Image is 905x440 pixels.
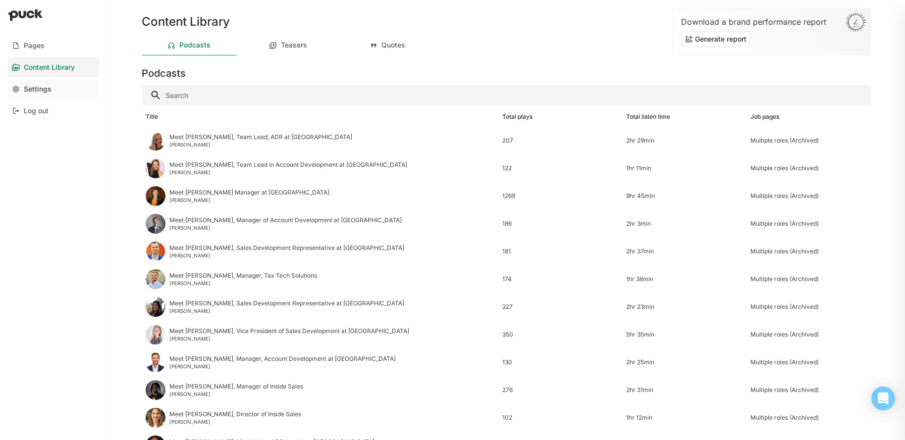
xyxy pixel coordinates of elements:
[24,63,75,72] div: Content Library
[750,113,779,120] div: Job pages
[169,419,301,425] div: [PERSON_NAME]
[169,355,396,362] div: Meet [PERSON_NAME], Manager, Account Development at [GEOGRAPHIC_DATA]
[750,303,867,310] div: Multiple roles (Archived)
[626,165,743,172] div: 1hr 11min
[626,220,743,227] div: 2hr 3min
[24,107,49,115] div: Log out
[750,414,867,421] div: Multiple roles (Archived)
[502,137,619,144] div: 207
[146,113,158,120] div: Title
[169,411,301,418] div: Meet [PERSON_NAME], Director of Inside Sales
[502,303,619,310] div: 227
[502,387,619,393] div: 276
[626,359,743,366] div: 2hr 25min
[502,193,619,199] div: 1269
[750,359,867,366] div: Multiple roles (Archived)
[169,272,317,279] div: Meet [PERSON_NAME], Manager, Tax Tech Solutions
[750,165,867,172] div: Multiple roles (Archived)
[750,248,867,255] div: Multiple roles (Archived)
[502,276,619,283] div: 174
[626,331,743,338] div: 5hr 35min
[179,41,211,49] div: Podcasts
[846,12,866,32] img: Sun-D3Rjj4Si.svg
[24,85,52,94] div: Settings
[626,113,670,120] div: Total listen time
[626,303,743,310] div: 2hr 23min
[750,331,867,338] div: Multiple roles (Archived)
[502,113,532,120] div: Total plays
[169,134,352,141] div: Meet [PERSON_NAME], Team Lead, ADR at [GEOGRAPHIC_DATA]
[626,193,743,199] div: 9hr 45min
[281,41,307,49] div: Teasers
[681,16,862,27] div: Download a brand performance report
[502,165,619,172] div: 122
[681,31,750,47] button: Generate report
[169,142,352,147] div: [PERSON_NAME]
[626,137,743,144] div: 2hr 29min
[502,359,619,366] div: 130
[169,252,404,258] div: [PERSON_NAME]
[750,276,867,283] div: Multiple roles (Archived)
[502,414,619,421] div: 102
[626,248,743,255] div: 2hr 37min
[502,331,619,338] div: 350
[750,220,867,227] div: Multiple roles (Archived)
[169,363,396,369] div: [PERSON_NAME]
[8,36,99,55] a: Pages
[502,220,619,227] div: 186
[871,387,895,410] div: Open Intercom Messenger
[8,79,99,99] a: Settings
[169,336,409,342] div: [PERSON_NAME]
[8,57,99,77] a: Content Library
[142,67,186,79] h3: Podcasts
[169,244,404,251] div: Meet [PERSON_NAME], Sales Development Representative at [GEOGRAPHIC_DATA]
[169,383,303,390] div: Meet [PERSON_NAME], Manager of Inside Sales
[169,391,303,397] div: [PERSON_NAME]
[750,137,867,144] div: Multiple roles (Archived)
[169,300,404,307] div: Meet [PERSON_NAME], Sales Development Representative at [GEOGRAPHIC_DATA]
[626,387,743,393] div: 2hr 31min
[142,16,230,28] h1: Content Library
[502,248,619,255] div: 181
[169,169,407,175] div: [PERSON_NAME]
[626,414,743,421] div: 1hr 12min
[169,308,404,314] div: [PERSON_NAME]
[750,387,867,393] div: Multiple roles (Archived)
[169,328,409,335] div: Meet [PERSON_NAME], Vice President of Sales Development at [GEOGRAPHIC_DATA]
[142,85,871,105] input: Search
[24,42,45,50] div: Pages
[169,225,402,231] div: [PERSON_NAME]
[381,41,405,49] div: Quotes
[626,276,743,283] div: 1hr 38min
[169,217,402,224] div: Meet [PERSON_NAME], Manager of Account Development at [GEOGRAPHIC_DATA]
[169,161,407,168] div: Meet [PERSON_NAME], Team Lead in Account Development at [GEOGRAPHIC_DATA]
[169,197,329,203] div: [PERSON_NAME]
[750,193,867,199] div: Multiple roles (Archived)
[169,280,317,286] div: [PERSON_NAME]
[169,189,329,196] div: Meet [PERSON_NAME] Manager at [GEOGRAPHIC_DATA]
